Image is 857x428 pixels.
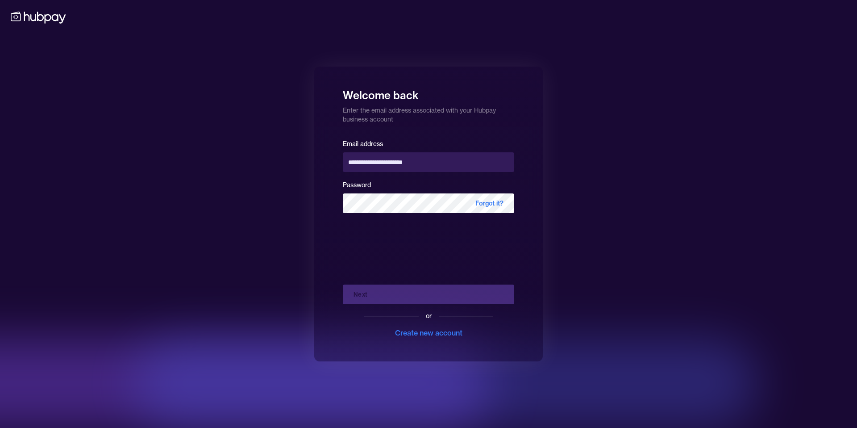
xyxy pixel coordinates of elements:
[465,193,514,213] span: Forgot it?
[343,83,514,102] h1: Welcome back
[395,327,462,338] div: Create new account
[343,140,383,148] label: Email address
[426,311,432,320] div: or
[343,181,371,189] label: Password
[343,102,514,124] p: Enter the email address associated with your Hubpay business account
